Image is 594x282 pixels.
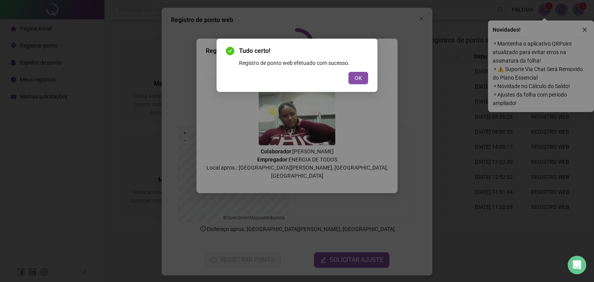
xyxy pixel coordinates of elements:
[239,46,368,56] span: Tudo certo!
[568,256,586,274] div: Open Intercom Messenger
[355,74,362,82] span: OK
[348,72,368,84] button: OK
[226,47,234,55] span: check-circle
[239,59,368,67] div: Registro de ponto web efetuado com sucesso.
